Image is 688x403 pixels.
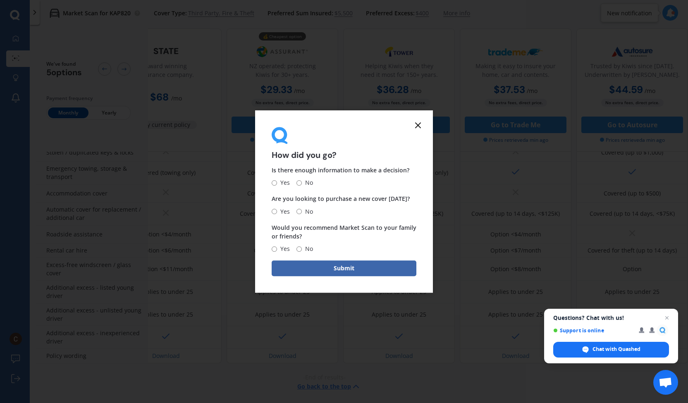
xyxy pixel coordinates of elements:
button: Submit [272,260,416,276]
input: Yes [272,209,277,214]
input: No [296,246,302,252]
span: No [302,178,313,188]
input: No [296,209,302,214]
span: Yes [277,178,290,188]
span: Chat with Quashed [553,342,669,358]
span: Yes [277,244,290,254]
input: Yes [272,246,277,252]
a: Open chat [653,370,678,395]
span: Are you looking to purchase a new cover [DATE]? [272,195,410,203]
div: How did you go? [272,127,416,160]
span: Questions? Chat with us! [553,315,669,321]
span: No [302,207,313,217]
span: No [302,244,313,254]
span: Would you recommend Market Scan to your family or friends? [272,224,416,240]
span: Is there enough information to make a decision? [272,167,409,174]
input: Yes [272,180,277,186]
span: Chat with Quashed [592,346,640,353]
span: Support is online [553,327,633,334]
span: Yes [277,207,290,217]
input: No [296,180,302,186]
